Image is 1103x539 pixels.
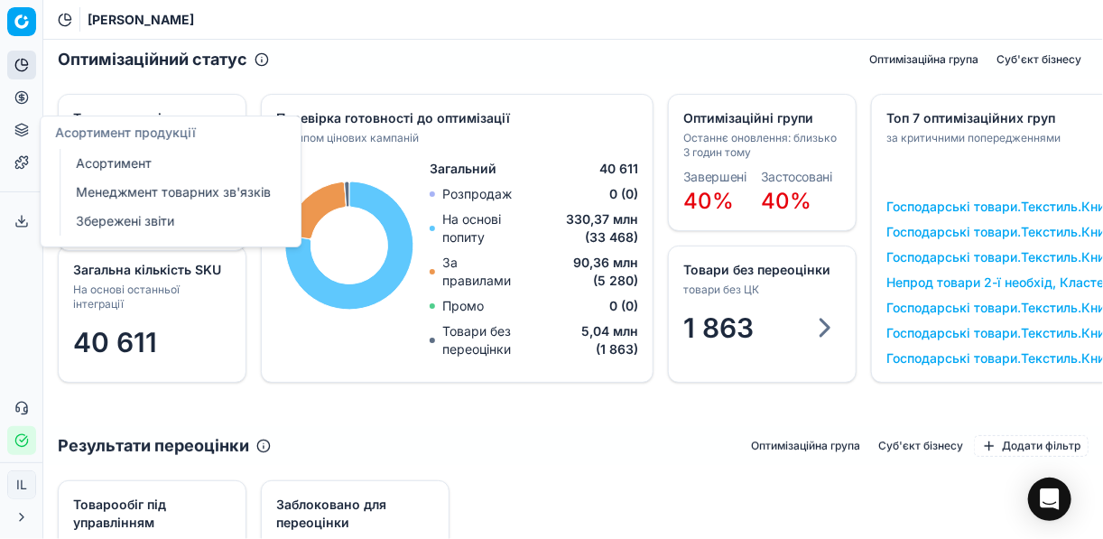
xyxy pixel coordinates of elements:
span: 1 863 [683,311,754,344]
dt: Завершені [683,171,746,183]
div: Останнє оновлення: близько 3 годин тому [683,131,838,160]
div: Перевірка готовності до оптимізації [276,109,635,127]
p: На основі попиту [442,210,529,246]
nav: breadcrumb [88,11,194,29]
button: IL [7,470,36,499]
div: Товари без переоцінки [683,261,838,279]
div: На основі останньої інтеграції [73,283,227,311]
span: 0 (0) [609,297,638,315]
span: 0 (0) [609,185,638,203]
span: 40 611 [599,160,638,178]
p: Промо [442,297,484,315]
div: Товарообіг під управлінням [73,496,227,532]
div: товари без ЦК [683,283,838,297]
span: 5,04 млн (1 863) [554,322,638,358]
button: Додати фільтр [974,435,1089,457]
dt: Застосовані [761,171,832,183]
span: 40% [761,188,811,214]
span: IL [8,471,35,498]
span: 330,37 млн (33 468) [529,210,638,246]
span: [PERSON_NAME] [88,11,194,29]
button: Оптимізаційна група [862,49,986,70]
span: 40% [683,188,734,214]
div: Open Intercom Messenger [1028,478,1071,521]
p: Розпродаж [442,185,512,203]
button: Суб'єкт бізнесу [989,49,1089,70]
div: За типом цінових кампаній [276,131,635,145]
span: 90,36 млн (5 280) [527,254,638,290]
div: Оптимізаційні групи [683,109,838,127]
a: Асортимент [69,151,279,176]
h2: Результати переоцінки [58,433,249,459]
div: Загальна кількість SKU [73,261,227,279]
p: За правилами [442,254,527,290]
p: Товари без переоцінки [442,322,554,358]
button: Суб'єкт бізнесу [871,435,970,457]
h2: Оптимізаційний статус [58,47,247,72]
a: Менеджмент товарних зв'язків [69,180,279,205]
span: 40 611 [73,326,157,358]
span: Асортимент продукції [55,125,196,140]
div: Товари готові до переоцінки [73,109,227,145]
a: Збережені звіти [69,209,279,234]
button: Оптимізаційна група [744,435,867,457]
div: Заблоковано для переоцінки [276,496,431,532]
span: Загальний [430,160,496,178]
